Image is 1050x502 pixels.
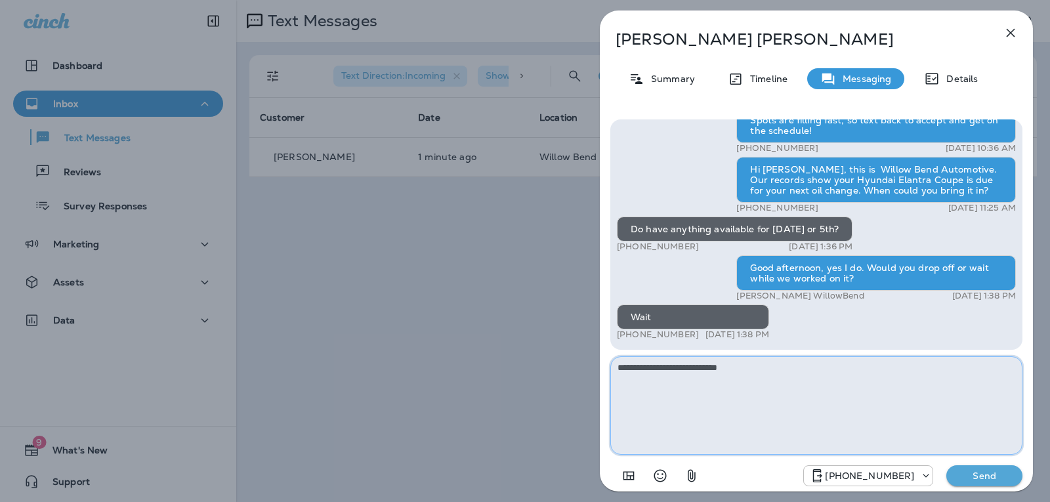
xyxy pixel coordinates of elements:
p: [PERSON_NAME] [PERSON_NAME] [616,30,974,49]
p: [DATE] 10:36 AM [946,143,1016,154]
button: Add in a premade template [616,463,642,489]
button: Send [946,465,1022,486]
p: Timeline [744,73,787,84]
p: [DATE] 1:38 PM [705,329,769,340]
div: Do have anything available for [DATE] or 5th? [617,217,852,241]
p: [PHONE_NUMBER] [736,143,818,154]
p: [PHONE_NUMBER] [617,329,699,340]
p: Details [940,73,978,84]
p: Send [957,470,1012,482]
p: Messaging [836,73,891,84]
p: [DATE] 1:38 PM [952,291,1016,301]
p: [PHONE_NUMBER] [736,203,818,213]
p: [PHONE_NUMBER] [617,241,699,252]
div: Hi [PERSON_NAME], this is Willow Bend Automotive. Our records show your Hyundai Elantra Coupe is ... [736,157,1016,203]
button: Select an emoji [647,463,673,489]
p: [PERSON_NAME] WillowBend [736,291,864,301]
p: [PHONE_NUMBER] [825,471,914,481]
div: Good afternoon, yes I do. Would you drop off or wait while we worked on it? [736,255,1016,291]
div: +1 (813) 497-4455 [804,468,933,484]
p: [DATE] 1:36 PM [789,241,852,252]
div: Wait [617,304,769,329]
p: Summary [644,73,695,84]
p: [DATE] 11:25 AM [948,203,1016,213]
